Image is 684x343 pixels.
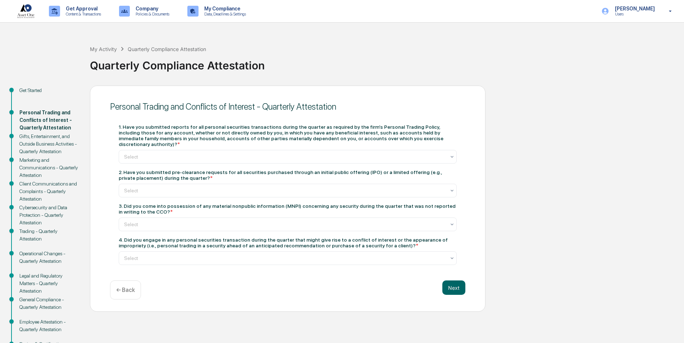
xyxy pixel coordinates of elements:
div: Personal Trading and Conflicts of Interest - Quarterly Attestation [110,101,465,112]
div: Get Started [19,87,78,94]
div: Gifts, Entertainment, and Outside Business Activities - Quarterly Attestation [19,133,78,155]
p: Company [130,6,173,12]
div: Trading - Quarterly Attestation [19,228,78,243]
div: 3. Did you come into possession of any material nonpublic information (MNPI) concerning any secur... [119,203,457,215]
div: Personal Trading and Conflicts of Interest - Quarterly Attestation [19,109,78,132]
p: [PERSON_NAME] [609,6,658,12]
div: 2. Have you submitted pre-clearance requests for all securities purchased through an initial publ... [119,169,457,181]
div: Quarterly Compliance Attestation [128,46,206,52]
p: Content & Transactions [60,12,105,17]
div: Marketing and Communications - Quarterly Attestation [19,156,78,179]
div: General Compliance - Quarterly Attestation [19,296,78,311]
p: ← Back [116,287,135,293]
div: Employee Attestation - Quarterly Attestation [19,318,78,333]
div: 4. Did you engage in any personal securities transaction during the quarter that might give rise ... [119,237,457,248]
div: Operational Changes - Quarterly Attestation [19,250,78,265]
p: Data, Deadlines & Settings [199,12,250,17]
p: Get Approval [60,6,105,12]
p: Policies & Documents [130,12,173,17]
div: Legal and Regulatory Matters - Quarterly Attestation [19,272,78,295]
div: Cybersecurity and Data Protection - Quarterly Attestation [19,204,78,227]
div: Quarterly Compliance Attestation [90,53,680,72]
p: My Compliance [199,6,250,12]
button: Next [442,280,465,295]
div: Client Communications and Complaints - Quarterly Attestation [19,180,78,203]
iframe: Open customer support [661,319,680,339]
p: Users [609,12,658,17]
img: logo [17,4,35,18]
div: 1. Have you submitted reports for all personal securities transactions during the quarter as requ... [119,124,457,147]
div: My Activity [90,46,117,52]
